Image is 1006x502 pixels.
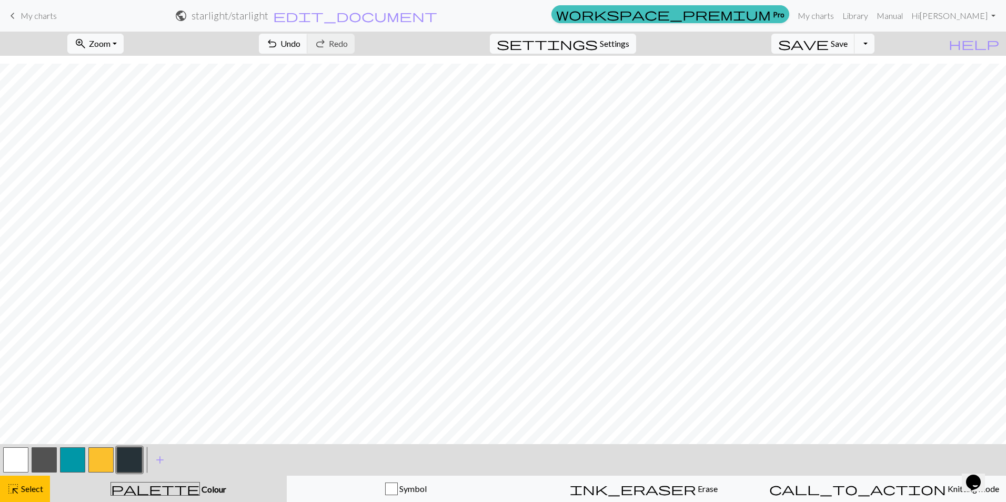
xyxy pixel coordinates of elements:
span: zoom_in [74,36,87,51]
a: Hi[PERSON_NAME] [907,5,1000,26]
button: Erase [525,476,762,502]
span: workspace_premium [556,7,771,22]
a: My charts [6,7,57,25]
span: Zoom [89,38,110,48]
span: Undo [280,38,300,48]
span: ink_eraser [570,481,696,496]
span: help [949,36,999,51]
a: Manual [872,5,907,26]
button: Save [771,34,855,54]
span: undo [266,36,278,51]
button: Undo [259,34,308,54]
span: Erase [696,484,718,494]
h2: starlight / starlight [192,9,268,22]
span: edit_document [273,8,437,23]
span: keyboard_arrow_left [6,8,19,23]
span: Select [19,484,43,494]
span: Symbol [398,484,427,494]
span: call_to_action [769,481,946,496]
span: settings [497,36,598,51]
span: add [154,453,166,467]
span: palette [111,481,199,496]
span: Colour [200,484,226,494]
span: My charts [21,11,57,21]
iframe: chat widget [962,460,995,491]
span: Settings [600,37,629,50]
button: Colour [50,476,287,502]
span: highlight_alt [7,481,19,496]
a: Pro [551,5,789,23]
button: Zoom [67,34,124,54]
a: Library [838,5,872,26]
span: save [778,36,829,51]
span: Knitting mode [946,484,999,494]
button: SettingsSettings [490,34,636,54]
button: Symbol [287,476,525,502]
span: Save [831,38,848,48]
span: public [175,8,187,23]
a: My charts [793,5,838,26]
button: Knitting mode [762,476,1006,502]
i: Settings [497,37,598,50]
